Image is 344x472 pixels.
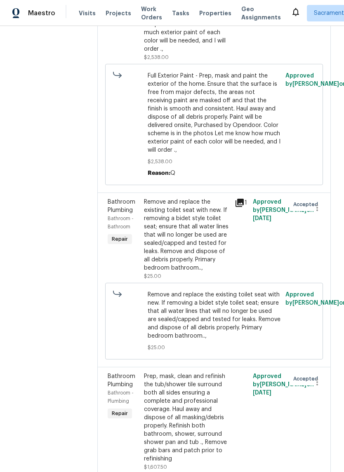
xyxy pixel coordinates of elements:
[253,373,314,396] span: Approved by [PERSON_NAME] on
[144,198,230,272] div: Remove and replace the existing toilet seat with new. If removing a bidet style toilet seat; ensu...
[148,170,170,176] span: Reason:
[241,5,281,21] span: Geo Assignments
[144,55,169,60] span: $2,538.00
[144,372,230,463] div: Prep, mask, clean and refinish the tub/shower tile surround both all sides ensuring a complete an...
[170,170,175,176] span: Q
[253,216,271,221] span: [DATE]
[148,343,281,352] span: $25.00
[79,9,96,17] span: Visits
[108,373,135,387] span: Bathroom Plumbing
[148,291,281,340] span: Remove and replace the existing toilet seat with new. If removing a bidet style toilet seat; ensu...
[253,199,314,221] span: Approved by [PERSON_NAME] on
[253,390,271,396] span: [DATE]
[108,216,134,229] span: Bathroom - Bathroom
[108,409,131,418] span: Repair
[148,72,281,154] span: Full Exterior Paint - Prep, mask and paint the exterior of the home. Ensure that the surface is f...
[148,157,281,166] span: $2,538.00
[108,390,134,404] span: Bathroom - Plumbing
[172,10,189,16] span: Tasks
[235,198,248,208] div: 1
[293,375,321,383] span: Accepted
[108,235,131,243] span: Repair
[28,9,55,17] span: Maestro
[293,200,321,209] span: Accepted
[106,9,131,17] span: Projects
[144,465,167,470] span: $1,607.50
[141,5,162,21] span: Work Orders
[108,199,135,213] span: Bathroom Plumbing
[144,274,161,279] span: $25.00
[199,9,231,17] span: Properties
